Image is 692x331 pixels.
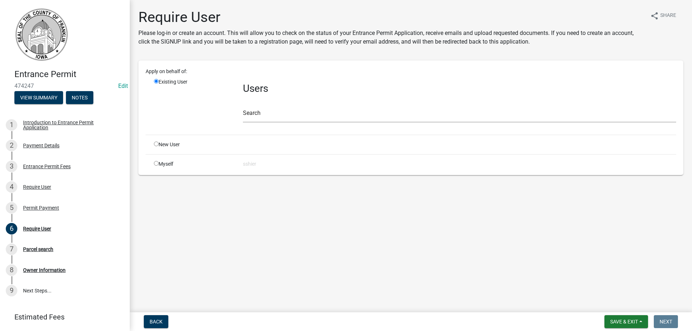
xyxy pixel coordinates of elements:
button: Back [144,315,168,328]
img: Franklin County, Iowa [14,8,68,62]
p: Please log-in or create an account. This will allow you to check on the status of your Entrance P... [138,29,644,46]
div: New User [148,141,238,148]
div: Require User [23,184,51,189]
div: 4 [6,181,17,193]
div: 7 [6,243,17,255]
div: Permit Payment [23,205,59,210]
div: Apply on behalf of: [140,68,682,75]
h3: Users [243,82,676,95]
div: 1 [6,119,17,131]
span: 474247 [14,82,115,89]
div: 9 [6,285,17,296]
wm-modal-confirm: Summary [14,95,63,101]
wm-modal-confirm: Notes [66,95,93,101]
div: 8 [6,264,17,276]
button: View Summary [14,91,63,104]
span: Back [150,319,163,325]
div: 5 [6,202,17,214]
div: 6 [6,223,17,234]
wm-modal-confirm: Edit Application Number [118,82,128,89]
div: Require User [23,226,51,231]
span: Save & Exit [610,319,638,325]
span: Share [660,12,676,20]
div: Myself [148,160,238,168]
i: share [650,12,659,20]
div: Introduction to Entrance Permit Application [23,120,118,130]
button: Save & Exit [604,315,648,328]
div: Parcel search [23,247,53,252]
div: 2 [6,140,17,151]
button: Notes [66,91,93,104]
a: Edit [118,82,128,89]
a: Estimated Fees [6,310,118,324]
button: shareShare [644,9,682,23]
h1: Require User [138,9,644,26]
div: Owner Information [23,268,66,273]
h4: Entrance Permit [14,69,124,80]
span: Next [660,319,672,325]
div: Entrance Permit Fees [23,164,71,169]
button: Next [654,315,678,328]
div: 3 [6,161,17,172]
div: Existing User [148,78,238,129]
div: Payment Details [23,143,59,148]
